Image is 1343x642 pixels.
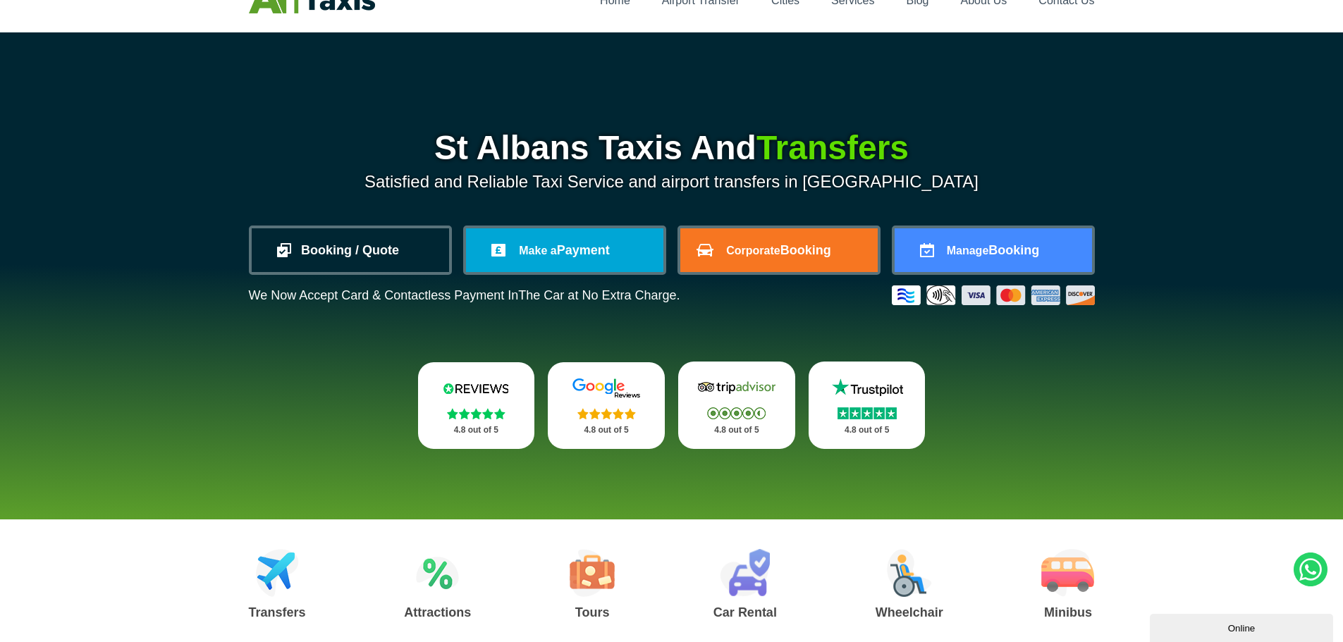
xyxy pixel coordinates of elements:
a: Tripadvisor Stars 4.8 out of 5 [678,362,795,449]
h1: St Albans Taxis And [249,131,1095,165]
img: Minibus [1041,549,1094,597]
img: Airport Transfers [256,549,299,597]
img: Car Rental [720,549,770,597]
img: Google [564,378,649,399]
a: CorporateBooking [680,228,878,272]
p: 4.8 out of 5 [563,421,649,439]
a: Trustpilot Stars 4.8 out of 5 [809,362,926,449]
span: Corporate [726,245,780,257]
h3: Minibus [1041,606,1094,619]
h3: Wheelchair [876,606,943,619]
span: Manage [947,245,989,257]
p: We Now Accept Card & Contactless Payment In [249,288,680,303]
a: Booking / Quote [252,228,449,272]
span: Transfers [756,129,909,166]
img: Stars [577,408,636,419]
img: Tripadvisor [694,377,779,398]
p: 4.8 out of 5 [434,421,520,439]
span: Make a [519,245,556,257]
a: Google Stars 4.8 out of 5 [548,362,665,449]
img: Trustpilot [825,377,909,398]
iframe: chat widget [1150,611,1336,642]
h3: Tours [570,606,615,619]
a: Make aPayment [466,228,663,272]
img: Attractions [416,549,459,597]
a: ManageBooking [895,228,1092,272]
img: Credit And Debit Cards [892,285,1095,305]
h3: Transfers [249,606,306,619]
img: Wheelchair [887,549,932,597]
p: Satisfied and Reliable Taxi Service and airport transfers in [GEOGRAPHIC_DATA] [249,172,1095,192]
img: Stars [838,407,897,419]
h3: Attractions [404,606,471,619]
h3: Car Rental [713,606,777,619]
img: Stars [447,408,505,419]
img: Stars [707,407,766,419]
img: Reviews.io [434,378,518,399]
img: Tours [570,549,615,597]
span: The Car at No Extra Charge. [518,288,680,302]
p: 4.8 out of 5 [824,421,910,439]
p: 4.8 out of 5 [694,421,780,439]
a: Reviews.io Stars 4.8 out of 5 [418,362,535,449]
